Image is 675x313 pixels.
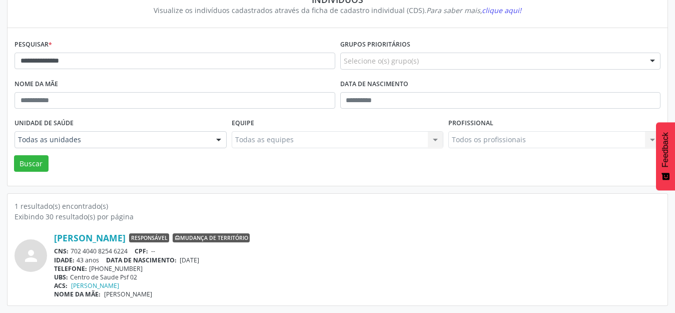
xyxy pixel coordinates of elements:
div: 1 resultado(s) encontrado(s) [15,201,660,211]
span: Todas as unidades [18,135,206,145]
span: DATA DE NASCIMENTO: [106,256,177,264]
span: TELEFONE: [54,264,87,273]
span: CNS: [54,247,69,255]
label: Nome da mãe [15,77,58,92]
div: Visualize os indivíduos cadastrados através da ficha de cadastro individual (CDS). [22,5,653,16]
label: Profissional [448,116,493,131]
label: Data de nascimento [340,77,408,92]
button: Buscar [14,155,49,172]
span: -- [151,247,155,255]
a: [PERSON_NAME] [71,281,119,290]
button: Feedback - Mostrar pesquisa [656,122,675,190]
span: ACS: [54,281,68,290]
div: 43 anos [54,256,660,264]
a: [PERSON_NAME] [54,232,126,243]
span: Responsável [129,233,169,242]
i: person [22,247,40,265]
div: Centro de Saude Psf 02 [54,273,660,281]
span: IDADE: [54,256,75,264]
span: clique aqui! [482,6,521,15]
span: CPF: [135,247,148,255]
span: Mudança de território [173,233,250,242]
span: UBS: [54,273,68,281]
span: Selecione o(s) grupo(s) [344,56,419,66]
i: Para saber mais, [426,6,521,15]
span: [DATE] [180,256,199,264]
span: [PERSON_NAME] [104,290,152,298]
label: Pesquisar [15,37,52,53]
div: 702 4040 8254 6224 [54,247,660,255]
label: Grupos prioritários [340,37,410,53]
label: Equipe [232,116,254,131]
label: Unidade de saúde [15,116,74,131]
span: NOME DA MÃE: [54,290,101,298]
span: Feedback [661,132,670,167]
div: [PHONE_NUMBER] [54,264,660,273]
div: Exibindo 30 resultado(s) por página [15,211,660,222]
